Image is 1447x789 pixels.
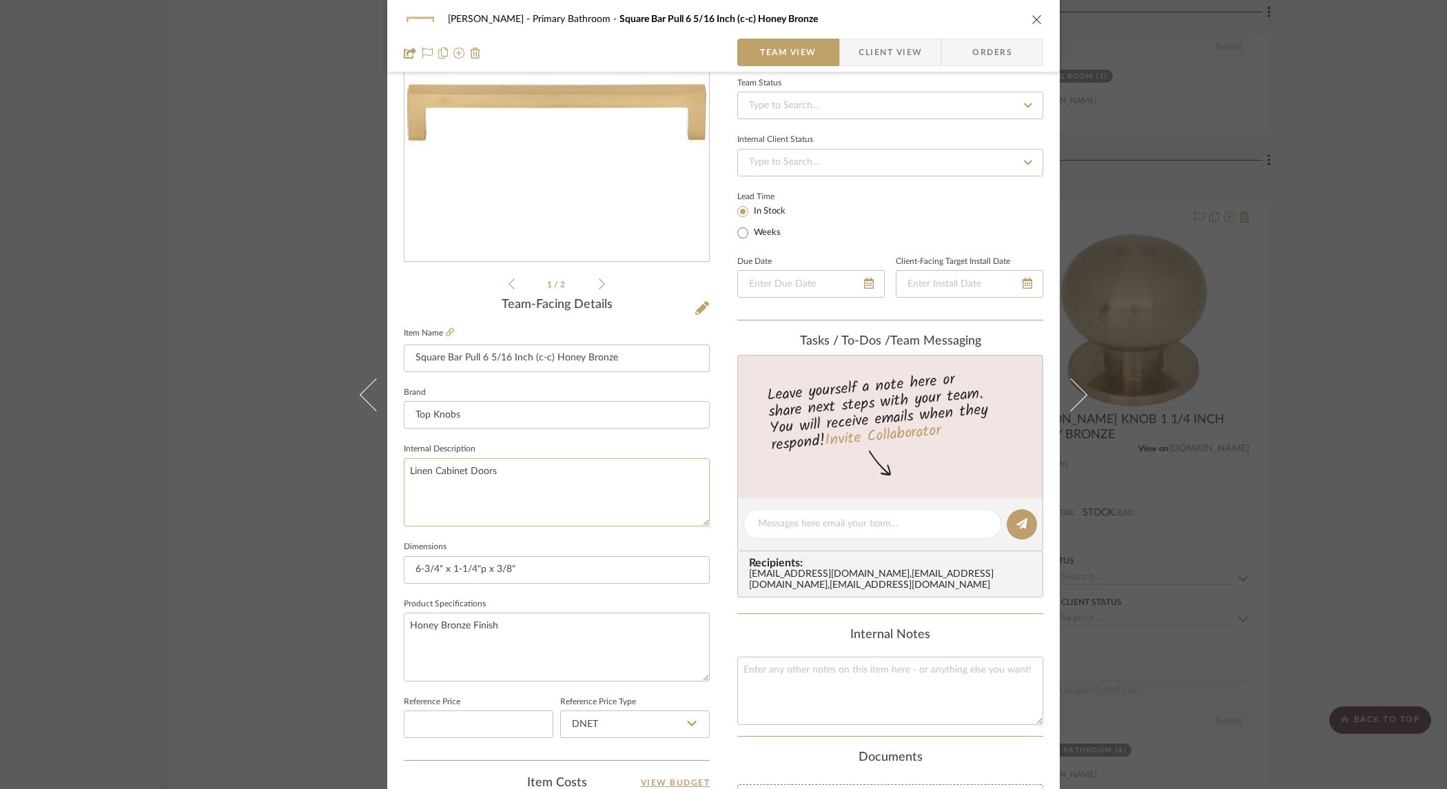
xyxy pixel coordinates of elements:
[800,335,890,347] span: Tasks / To-Dos /
[751,205,786,218] label: In Stock
[896,258,1010,265] label: Client-Facing Target Install Date
[737,270,885,298] input: Enter Due Date
[896,270,1043,298] input: Enter Install Date
[554,280,560,289] span: /
[619,14,818,24] span: Square Bar Pull 6 5/16 Inch (c-c) Honey Bronze
[737,258,772,265] label: Due Date
[404,345,710,372] input: Enter Item Name
[749,557,1037,569] span: Recipients:
[737,190,808,203] label: Lead Time
[404,556,710,584] input: Enter the dimensions of this item
[957,39,1027,66] span: Orders
[404,327,454,339] label: Item Name
[737,628,1043,643] div: Internal Notes
[749,569,1037,591] div: [EMAIL_ADDRESS][DOMAIN_NAME] , [EMAIL_ADDRESS][DOMAIN_NAME] , [EMAIL_ADDRESS][DOMAIN_NAME]
[737,136,813,143] div: Internal Client Status
[737,203,808,241] mat-radio-group: Select item type
[737,80,781,87] div: Team Status
[751,227,781,239] label: Weeks
[547,280,554,289] span: 1
[737,750,1043,766] div: Documents
[404,401,710,429] input: Enter Brand
[404,298,710,313] div: Team-Facing Details
[760,39,817,66] span: Team View
[404,6,437,33] img: a54e7b83-a7c9-4490-aec5-e60a6cb34c97_48x40.jpg
[859,39,922,66] span: Client View
[404,389,426,396] label: Brand
[404,601,486,608] label: Product Specifications
[1031,13,1043,25] button: close
[404,544,447,551] label: Dimensions
[736,365,1045,457] div: Leave yourself a note here or share next steps with your team. You will receive emails when they ...
[404,446,475,453] label: Internal Description
[737,149,1043,176] input: Type to Search…
[560,699,636,706] label: Reference Price Type
[737,334,1043,349] div: team Messaging
[533,14,619,24] span: Primary Bathroom
[824,419,942,453] a: Invite Collaborator
[470,48,481,59] img: Remove from project
[737,92,1043,119] input: Type to Search…
[560,280,567,289] span: 2
[404,699,460,706] label: Reference Price
[448,14,533,24] span: [PERSON_NAME]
